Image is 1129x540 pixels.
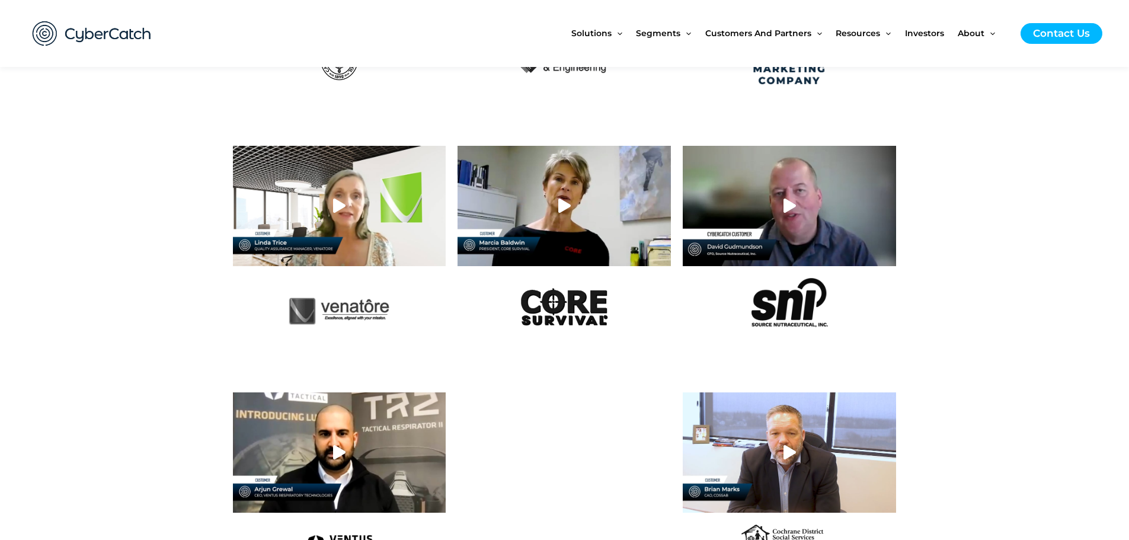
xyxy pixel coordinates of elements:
[612,8,622,58] span: Menu Toggle
[680,8,691,58] span: Menu Toggle
[905,8,944,58] span: Investors
[836,8,880,58] span: Resources
[636,8,680,58] span: Segments
[1021,23,1102,44] a: Contact Us
[705,8,811,58] span: Customers and Partners
[21,9,163,58] img: CyberCatch
[984,8,995,58] span: Menu Toggle
[571,8,612,58] span: Solutions
[811,8,822,58] span: Menu Toggle
[958,8,984,58] span: About
[880,8,891,58] span: Menu Toggle
[905,8,958,58] a: Investors
[571,8,1009,58] nav: Site Navigation: New Main Menu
